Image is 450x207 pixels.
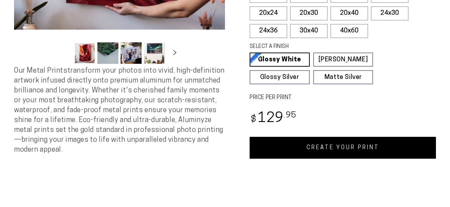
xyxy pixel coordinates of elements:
button: Load image 2 in gallery view [97,42,118,64]
legend: SELECT A FINISH [250,43,359,51]
label: 24x30 [371,6,409,20]
a: Glossy White [250,53,310,67]
button: Slide left [57,45,72,61]
button: Load image 3 in gallery view [121,42,142,64]
button: Load image 4 in gallery view [144,42,165,64]
a: [PERSON_NAME] [313,53,373,67]
label: PRICE PER PRINT [250,94,436,102]
button: Load image 1 in gallery view [74,42,95,64]
a: Matte Silver [313,70,373,84]
button: Slide right [167,45,182,61]
bdi: 129 [250,112,296,126]
label: 20x24 [250,6,287,20]
span: $ [251,115,257,124]
label: 30x40 [290,24,328,38]
a: CREATE YOUR PRINT [250,137,436,159]
sup: .95 [284,111,296,120]
label: 20x40 [330,6,368,20]
a: Glossy Silver [250,70,310,84]
label: 20x30 [290,6,328,20]
span: Our Metal Prints transform your photos into vivid, high-definition artwork infused directly onto ... [14,67,225,153]
label: 40x60 [330,24,368,38]
label: 24x36 [250,24,287,38]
